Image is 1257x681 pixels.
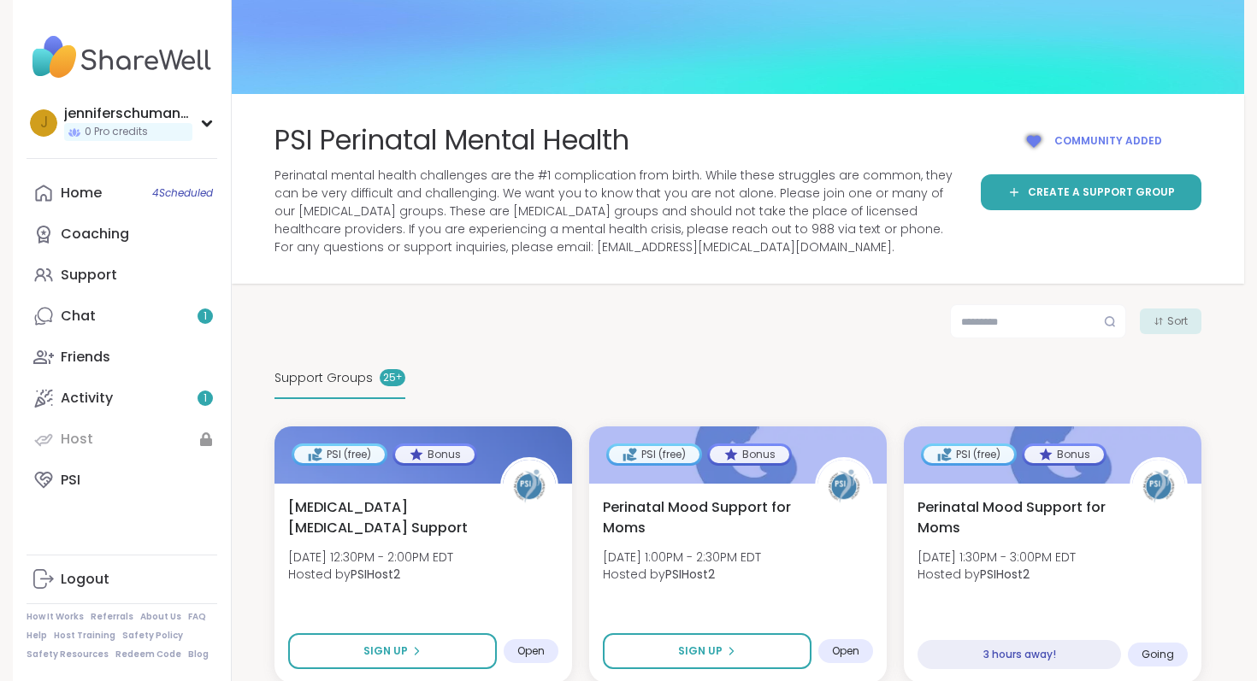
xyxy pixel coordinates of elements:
div: jenniferschumann7 [64,104,192,123]
b: PSIHost2 [980,566,1030,583]
a: Logout [27,559,217,600]
img: PSIHost2 [1132,460,1185,513]
div: Bonus [395,446,475,463]
span: Open [517,644,545,658]
span: Hosted by [603,566,761,583]
span: Support Groups [274,369,373,387]
span: PSI Perinatal Mental Health [274,121,629,160]
div: Home [61,184,102,203]
a: Blog [188,649,209,660]
span: Hosted by [288,566,453,583]
span: Community added [1054,133,1162,149]
span: 4 Scheduled [152,186,213,200]
a: Home4Scheduled [27,173,217,214]
a: Redeem Code [115,649,181,660]
button: Sign Up [288,633,497,669]
span: Perinatal Mood Support for Moms [918,497,1111,538]
div: Support [61,266,117,285]
div: PSI [61,471,80,490]
a: Friends [27,337,217,378]
button: Sign Up [603,633,811,669]
b: PSIHost2 [665,566,715,583]
span: [DATE] 1:00PM - 2:30PM EDT [603,549,761,566]
a: Create a support group [981,174,1201,210]
a: PSI [27,460,217,501]
div: Activity [61,389,113,408]
span: Perinatal mental health challenges are the #1 complication from birth. While these struggles are ... [274,167,960,256]
div: Chat [61,307,96,326]
a: Chat1 [27,296,217,337]
span: [MEDICAL_DATA] [MEDICAL_DATA] Support [288,497,481,538]
a: Safety Policy [122,630,183,642]
a: Support [27,255,217,296]
div: Logout [61,570,109,589]
a: Help [27,630,47,642]
span: Sort [1167,314,1188,329]
div: Host [61,430,93,449]
span: 0 Pro credits [85,125,148,139]
a: About Us [140,611,181,623]
div: Friends [61,348,110,367]
span: j [40,112,48,134]
span: Sign Up [363,643,408,659]
span: 1 [204,391,207,406]
a: Coaching [27,214,217,255]
span: Open [832,644,859,658]
span: Perinatal Mood Support for Moms [603,497,796,538]
span: 1 [204,309,207,324]
div: PSI (free) [924,446,1014,463]
a: Safety Resources [27,649,109,660]
a: Host [27,419,217,460]
span: Sign Up [678,643,723,659]
div: Bonus [710,446,789,463]
a: How It Works [27,611,84,623]
span: Hosted by [918,566,1076,583]
img: PSIHost2 [817,460,870,513]
a: Activity1 [27,378,217,419]
div: 3 hours away! [918,640,1121,669]
span: [DATE] 1:30PM - 3:00PM EDT [918,549,1076,566]
pre: + [396,370,402,385]
div: 25 [380,369,405,386]
a: FAQ [188,611,206,623]
span: [DATE] 12:30PM - 2:00PM EDT [288,549,453,566]
div: PSI (free) [294,446,385,463]
span: Create a support group [1028,185,1175,200]
button: Community added [981,121,1201,161]
b: PSIHost2 [351,566,400,583]
a: Referrals [91,611,133,623]
span: Going [1142,648,1174,661]
a: Host Training [54,630,115,642]
div: Bonus [1024,446,1104,463]
img: ShareWell Nav Logo [27,27,217,87]
img: PSIHost2 [503,460,556,513]
div: Coaching [61,225,129,244]
div: PSI (free) [609,446,699,463]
